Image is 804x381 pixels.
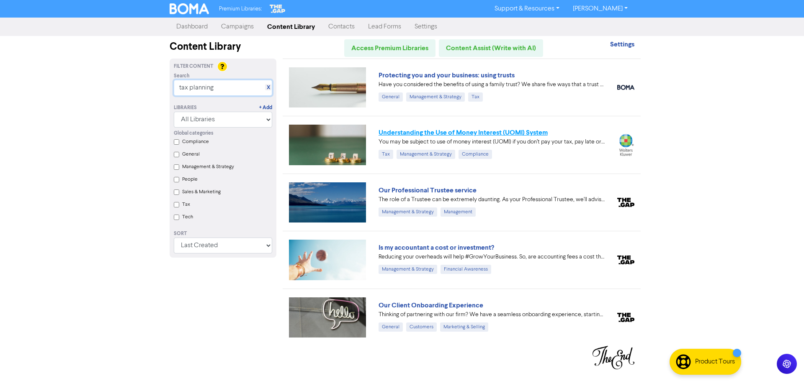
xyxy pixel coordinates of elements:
span: Premium Libraries: [219,6,262,12]
a: Campaigns [214,18,260,35]
a: Dashboard [170,18,214,35]
div: Content Library [170,39,276,54]
label: People [182,176,198,183]
div: Tax [379,150,393,159]
div: Management & Strategy [397,150,455,159]
span: Search [174,72,190,80]
a: Lead Forms [361,18,408,35]
div: Sort [174,230,272,238]
a: Support & Resources [488,2,566,15]
a: Content Library [260,18,322,35]
label: General [182,151,200,158]
a: Our Professional Trustee service [379,186,477,194]
div: Reducing your overheads will help #GrowYourBusiness. So, are accounting fees a cost that should b... [379,253,605,261]
a: Contacts [322,18,361,35]
div: Global categories [174,130,272,137]
a: Is my accountant a cost or investment? [379,243,494,252]
img: BOMA Logo [170,3,209,14]
img: gap_premium [617,256,634,265]
a: Content Assist (Write with AI) [439,39,543,57]
img: boma [617,85,634,90]
div: Management & Strategy [379,207,437,217]
img: You have reached the last page of content [593,346,634,369]
div: Financial Awareness [441,265,491,274]
label: Management & Strategy [182,163,234,171]
label: Sales & Marketing [182,188,221,196]
img: The Gap [268,3,287,14]
div: The role of a Trustee can be extremely daunting. As your Professional Trustee, we'll advise you o... [379,195,605,204]
div: Thinking of partnering with our firm? We have a seamless onboarding experience, starting with a c... [379,310,605,319]
div: Management & Strategy [379,265,437,274]
img: gap_premium [617,313,634,322]
div: Customers [406,322,437,332]
a: X [267,84,270,91]
div: Compliance [459,150,492,159]
div: Tax [468,92,483,102]
label: Compliance [182,138,209,146]
div: Libraries [174,104,197,112]
a: Protecting you and your business: using trusts [379,71,515,79]
a: [PERSON_NAME] [566,2,634,15]
a: Understanding the Use of Money Interest (UOMI) System [379,128,548,137]
img: gap_premium [617,198,634,207]
a: Settings [408,18,444,35]
iframe: Chat Widget [762,341,804,381]
a: Access Premium Libraries [344,39,435,57]
label: Tech [182,213,193,221]
a: Settings [610,41,634,48]
div: Marketing & Selling [440,322,488,332]
label: Tax [182,201,190,208]
div: Management [441,207,476,217]
div: General [379,92,403,102]
a: Our Client Onboarding Experience [379,301,483,309]
div: General [379,322,403,332]
div: Have you considered the benefits of using a family trust? We share five ways that a trust can hel... [379,80,605,89]
div: Management & Strategy [406,92,465,102]
div: You may be subject to use of money interest (UOMI) if you don’t pay your tax, pay late or underpa... [379,138,605,146]
img: wolterskluwer [617,134,634,156]
strong: Settings [610,40,634,49]
div: Filter Content [174,63,272,70]
a: + Add [259,104,272,112]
